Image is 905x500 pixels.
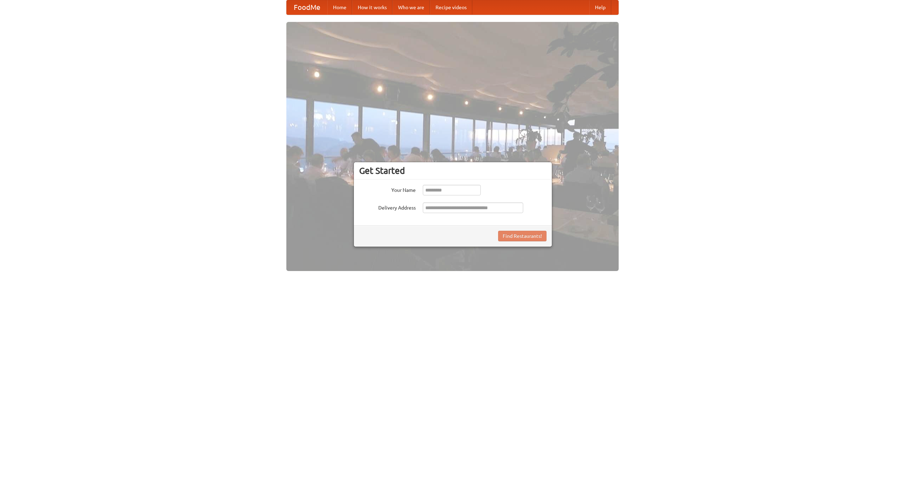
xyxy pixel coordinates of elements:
a: Home [327,0,352,14]
a: FoodMe [287,0,327,14]
label: Your Name [359,185,416,194]
a: Recipe videos [430,0,472,14]
a: Help [589,0,611,14]
a: How it works [352,0,392,14]
h3: Get Started [359,165,547,176]
label: Delivery Address [359,202,416,211]
a: Who we are [392,0,430,14]
button: Find Restaurants! [498,231,547,241]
